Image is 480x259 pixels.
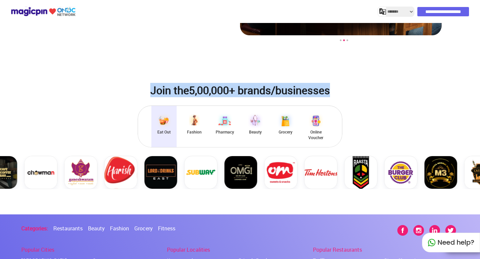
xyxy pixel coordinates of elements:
img: ondc-logo-new-small.8a59708e.svg [11,6,76,17]
div: Fashion [187,129,202,135]
button: 2 [341,37,347,44]
img: icon/partners/static/media/Food-M3.da5d3aa2.svg [421,156,455,189]
img: icon/partners/static/media/Food-Subway-logo.dcba0589.svg [181,156,215,189]
img: claim-pharmacy.6ca4fc6c.svg [216,113,233,129]
div: Pharmacy [216,129,234,135]
img: icon/partners/static/media/Food-om-sweets.ba60771c.svg [261,156,295,189]
img: facebook icon [397,225,408,236]
a: Fashion [107,225,132,232]
div: Need help? [422,233,480,252]
img: claim-online-voucher.6194e404.svg [308,113,324,129]
img: icon/partners/static/media/Food-LOD.4b46cf43.svg [141,156,175,189]
button: 1 [337,37,344,44]
img: claim-grocery-delivery.4c73caef.svg [277,113,294,129]
img: j2MGCQAAAABJRU5ErkJggg== [379,8,386,15]
img: icon/partners/static/media/Food-Timortan.d2d758e0.svg [301,156,335,189]
div: Beauty [249,129,262,135]
a: Restaurants [51,225,85,232]
img: instagram icon [413,225,424,236]
a: Grocery [132,225,155,232]
div: Grocery [279,129,292,135]
img: icon/partners/static/media/Food-Chowman.04aaadeb.svg [21,156,55,189]
header: Popular Cities [21,246,167,257]
img: whatapp_green.7240e66a.svg [428,239,436,247]
button: 3 [344,37,351,44]
img: icon/partners/static/media/Food-Harish.eb350efc.svg [101,156,135,189]
div: Join the brands/businesses [150,83,330,97]
img: icon/partners/static/media/Food-OMG.22b8d6a8.svg [221,156,255,189]
a: Fitness [155,225,178,232]
div: Online Voucher [307,129,325,140]
img: icon/partners/static/media/Food-Ganneshwaram.d062344b.svg [61,156,95,189]
img: claim-beauty-brands.212795bf.svg [247,113,264,129]
span: 5,00,000+ [189,83,235,97]
img: icon/partners/static/media/Food-The Burger Club.1603b909.svg [381,156,415,189]
div: Eat Out [157,129,171,135]
img: linkedin icon [429,225,440,236]
header: Popular Restaurants [313,246,459,257]
header: Popular Localities [167,246,313,257]
img: claim-food-brands.af24e2d6.svg [156,113,172,129]
img: icon/partners/static/media/Food-Raasta.81a6ee33.svg [341,156,375,189]
p: Categories : [21,225,51,232]
img: claim-fashion-brands.f304bd53.svg [186,113,203,129]
img: twitter icon [445,225,456,236]
a: Beauty [85,225,107,232]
